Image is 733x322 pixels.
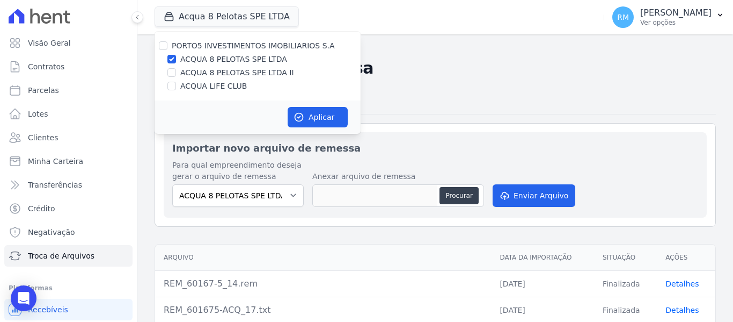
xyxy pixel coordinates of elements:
[155,43,716,54] nav: Breadcrumb
[155,59,716,78] h2: Importações de Remessa
[28,251,94,261] span: Troca de Arquivos
[4,151,133,172] a: Minha Carteira
[28,203,55,214] span: Crédito
[164,277,482,290] div: REM_60167-5_14.rem
[28,156,83,167] span: Minha Carteira
[4,103,133,125] a: Lotes
[172,160,304,182] label: Para qual empreendimento deseja gerar o arquivo de remessa
[28,85,59,96] span: Parcelas
[491,245,594,271] th: Data da Importação
[617,13,629,21] span: RM
[604,2,733,32] button: RM [PERSON_NAME] Ver opções
[4,174,133,196] a: Transferências
[665,306,699,314] a: Detalhes
[4,56,133,77] a: Contratos
[493,184,575,207] button: Enviar Arquivo
[640,8,712,18] p: [PERSON_NAME]
[491,270,594,297] td: [DATE]
[4,127,133,148] a: Clientes
[180,67,294,78] label: ACQUA 8 PELOTAS SPE LTDA II
[4,245,133,267] a: Troca de Arquivos
[180,81,247,92] label: ACQUA LIFE CLUB
[11,285,36,311] div: Open Intercom Messenger
[4,32,133,54] a: Visão Geral
[594,270,657,297] td: Finalizada
[172,41,335,50] label: PORTO5 INVESTIMENTOS IMOBILIARIOS S.A
[172,141,698,155] h2: Importar novo arquivo de remessa
[164,304,482,317] div: REM_601675-ACQ_17.txt
[594,245,657,271] th: Situação
[4,221,133,243] a: Negativação
[312,171,484,182] label: Anexar arquivo de remessa
[28,304,68,315] span: Recebíveis
[180,54,287,65] label: ACQUA 8 PELOTAS SPE LTDA
[155,245,491,271] th: Arquivo
[9,282,128,295] div: Plataformas
[28,132,58,143] span: Clientes
[665,280,699,288] a: Detalhes
[28,38,71,48] span: Visão Geral
[28,180,82,190] span: Transferências
[657,245,715,271] th: Ações
[155,6,299,27] button: Acqua 8 Pelotas SPE LTDA
[439,187,478,204] button: Procurar
[4,198,133,219] a: Crédito
[640,18,712,27] p: Ver opções
[4,80,133,101] a: Parcelas
[288,107,348,127] button: Aplicar
[4,299,133,320] a: Recebíveis
[28,61,64,72] span: Contratos
[28,109,48,119] span: Lotes
[28,227,75,238] span: Negativação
